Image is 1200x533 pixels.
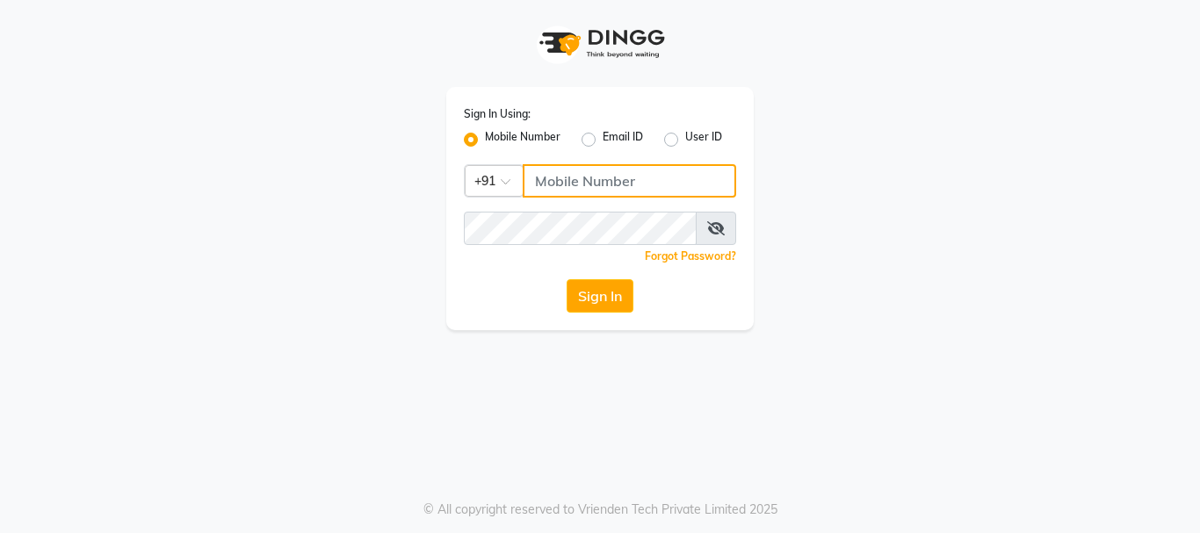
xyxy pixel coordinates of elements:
input: Username [523,164,736,198]
label: User ID [685,129,722,150]
label: Mobile Number [485,129,560,150]
label: Sign In Using: [464,106,531,122]
a: Forgot Password? [645,249,736,263]
button: Sign In [567,279,633,313]
label: Email ID [603,129,643,150]
img: logo1.svg [530,18,670,69]
input: Username [464,212,697,245]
